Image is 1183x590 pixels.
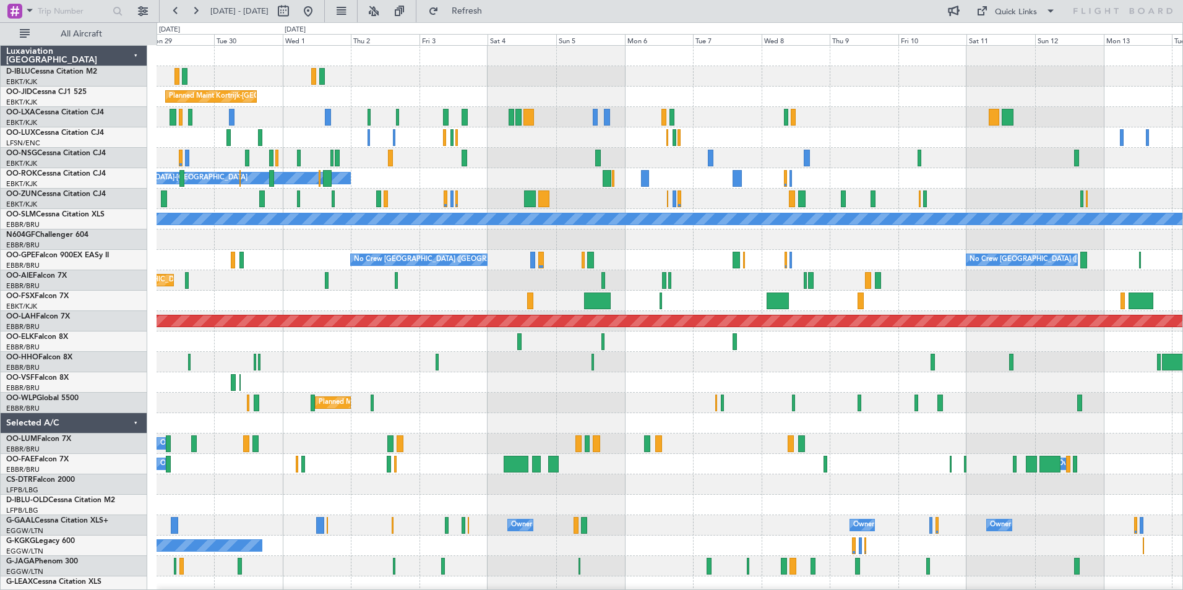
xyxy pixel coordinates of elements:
[6,497,115,504] a: D-IBLU-OLDCessna Citation M2
[6,150,37,157] span: OO-NSG
[6,465,40,474] a: EBBR/BRU
[6,363,40,372] a: EBBR/BRU
[6,68,97,75] a: D-IBLUCessna Citation M2
[6,354,38,361] span: OO-HHO
[80,169,247,187] div: Owner [GEOGRAPHIC_DATA]-[GEOGRAPHIC_DATA]
[6,313,36,320] span: OO-LAH
[6,118,37,127] a: EBKT/KJK
[6,497,48,504] span: D-IBLU-OLD
[6,159,37,168] a: EBKT/KJK
[1104,34,1172,45] div: Mon 13
[6,578,101,586] a: G-LEAXCessna Citation XLS
[990,516,1011,534] div: Owner
[6,476,33,484] span: CS-DTR
[1035,34,1104,45] div: Sun 12
[6,68,30,75] span: D-IBLU
[6,547,43,556] a: EGGW/LTN
[6,190,106,198] a: OO-ZUNCessna Citation CJ4
[6,537,35,545] span: G-KGKG
[6,150,106,157] a: OO-NSGCessna Citation CJ4
[6,558,78,565] a: G-JAGAPhenom 300
[488,34,556,45] div: Sat 4
[6,231,88,239] a: N604GFChallenger 604
[319,393,408,412] div: Planned Maint Milan (Linate)
[625,34,694,45] div: Mon 6
[6,404,40,413] a: EBBR/BRU
[6,272,67,280] a: OO-AIEFalcon 7X
[995,6,1037,19] div: Quick Links
[6,476,75,484] a: CS-DTRFalcon 2000
[6,293,35,300] span: OO-FSX
[146,34,215,45] div: Mon 29
[6,211,105,218] a: OO-SLMCessna Citation XLS
[556,34,625,45] div: Sun 5
[6,343,40,352] a: EBBR/BRU
[6,77,37,87] a: EBKT/KJK
[6,558,35,565] span: G-JAGA
[6,333,68,341] a: OO-ELKFalcon 8X
[6,435,71,443] a: OO-LUMFalcon 7X
[6,109,104,116] a: OO-LXACessna Citation CJ4
[159,25,180,35] div: [DATE]
[6,293,69,300] a: OO-FSXFalcon 7X
[6,261,40,270] a: EBBR/BRU
[6,395,79,402] a: OO-WLPGlobal 5500
[6,322,40,331] a: EBBR/BRU
[6,170,37,177] span: OO-ROK
[853,516,874,534] div: Owner
[351,34,419,45] div: Thu 2
[970,1,1062,21] button: Quick Links
[354,250,561,269] div: No Crew [GEOGRAPHIC_DATA] ([GEOGRAPHIC_DATA] National)
[6,526,43,536] a: EGGW/LTN
[210,6,269,17] span: [DATE] - [DATE]
[283,34,351,45] div: Wed 1
[6,129,104,137] a: OO-LUXCessna Citation CJ4
[6,435,37,443] span: OO-LUM
[6,517,35,524] span: G-GAAL
[6,272,33,280] span: OO-AIE
[6,88,32,96] span: OO-JID
[6,139,40,148] a: LFSN/ENC
[214,34,283,45] div: Tue 30
[693,34,762,45] div: Tue 7
[511,516,532,534] div: Owner
[6,231,35,239] span: N604GF
[32,30,131,38] span: All Aircraft
[38,2,109,20] input: Trip Number
[6,88,87,96] a: OO-JIDCessna CJ1 525
[423,1,497,21] button: Refresh
[6,456,35,463] span: OO-FAE
[6,220,40,229] a: EBBR/BRU
[970,250,1177,269] div: No Crew [GEOGRAPHIC_DATA] ([GEOGRAPHIC_DATA] National)
[6,211,36,218] span: OO-SLM
[6,170,106,177] a: OO-ROKCessna Citation CJ4
[6,383,40,393] a: EBBR/BRU
[169,87,313,106] div: Planned Maint Kortrijk-[GEOGRAPHIC_DATA]
[6,445,40,454] a: EBBR/BRU
[6,200,37,209] a: EBKT/KJK
[6,302,37,311] a: EBKT/KJK
[6,354,72,361] a: OO-HHOFalcon 8X
[6,252,109,259] a: OO-GPEFalcon 900EX EASy II
[762,34,830,45] div: Wed 8
[6,374,69,382] a: OO-VSFFalcon 8X
[6,485,38,495] a: LFPB/LBG
[6,98,37,107] a: EBKT/KJK
[6,252,35,259] span: OO-GPE
[6,179,37,189] a: EBKT/KJK
[6,313,70,320] a: OO-LAHFalcon 7X
[285,25,306,35] div: [DATE]
[898,34,967,45] div: Fri 10
[6,537,75,545] a: G-KGKGLegacy 600
[419,34,488,45] div: Fri 3
[830,34,898,45] div: Thu 9
[6,578,33,586] span: G-LEAX
[14,24,134,44] button: All Aircraft
[6,374,35,382] span: OO-VSF
[6,395,37,402] span: OO-WLP
[6,190,37,198] span: OO-ZUN
[6,109,35,116] span: OO-LXA
[6,567,43,576] a: EGGW/LTN
[6,456,69,463] a: OO-FAEFalcon 7X
[160,455,244,473] div: Owner Melsbroek Air Base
